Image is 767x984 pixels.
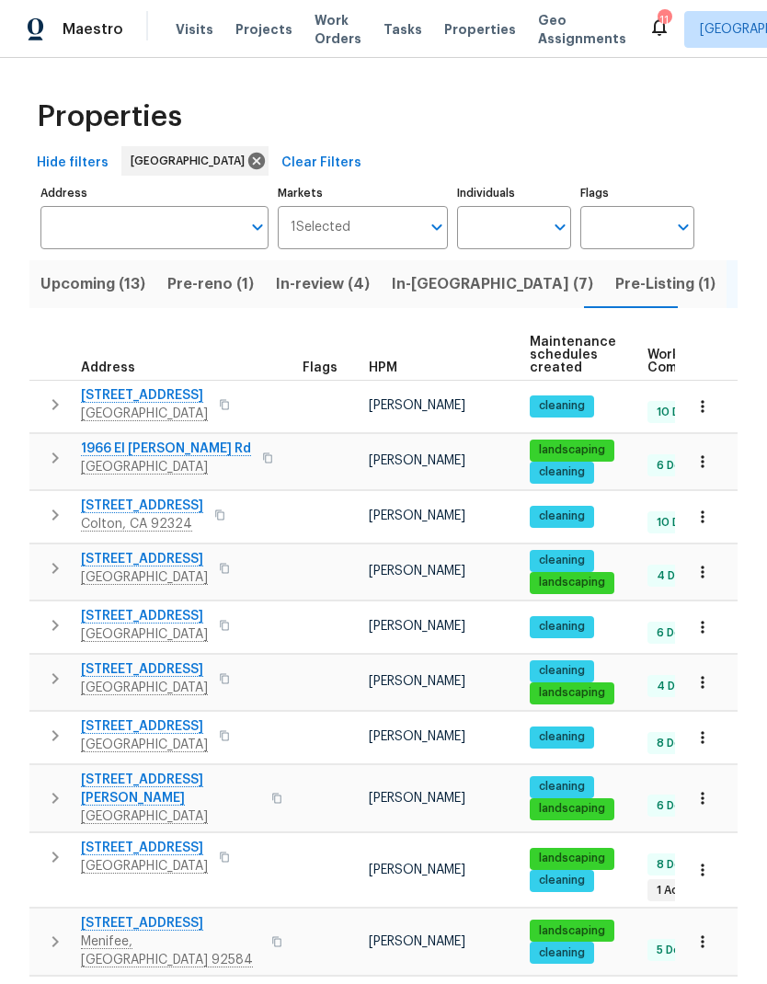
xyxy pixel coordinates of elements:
[649,857,703,873] span: 8 Done
[649,625,703,641] span: 6 Done
[37,108,182,126] span: Properties
[649,736,703,751] span: 8 Done
[615,271,715,297] span: Pre-Listing (1)
[532,464,592,480] span: cleaning
[649,679,704,694] span: 4 Done
[532,685,612,701] span: landscaping
[457,188,571,199] label: Individuals
[532,509,592,524] span: cleaning
[383,23,422,36] span: Tasks
[424,214,450,240] button: Open
[530,336,616,374] span: Maintenance schedules created
[670,214,696,240] button: Open
[315,11,361,48] span: Work Orders
[29,146,116,180] button: Hide filters
[369,620,465,633] span: [PERSON_NAME]
[547,214,573,240] button: Open
[444,20,516,39] span: Properties
[235,20,292,39] span: Projects
[532,619,592,635] span: cleaning
[167,271,254,297] span: Pre-reno (1)
[532,851,612,866] span: landscaping
[538,11,626,48] span: Geo Assignments
[532,442,612,458] span: landscaping
[369,454,465,467] span: [PERSON_NAME]
[81,361,135,374] span: Address
[649,405,708,420] span: 10 Done
[281,152,361,175] span: Clear Filters
[532,553,592,568] span: cleaning
[649,515,708,531] span: 10 Done
[121,146,269,176] div: [GEOGRAPHIC_DATA]
[278,188,449,199] label: Markets
[649,568,704,584] span: 4 Done
[131,152,252,170] span: [GEOGRAPHIC_DATA]
[658,11,670,29] div: 11
[369,509,465,522] span: [PERSON_NAME]
[532,663,592,679] span: cleaning
[369,730,465,743] span: [PERSON_NAME]
[647,349,763,374] span: Work Order Completion
[392,271,593,297] span: In-[GEOGRAPHIC_DATA] (7)
[276,271,370,297] span: In-review (4)
[369,675,465,688] span: [PERSON_NAME]
[291,220,350,235] span: 1 Selected
[63,20,123,39] span: Maestro
[532,398,592,414] span: cleaning
[369,399,465,412] span: [PERSON_NAME]
[649,458,703,474] span: 6 Done
[369,792,465,805] span: [PERSON_NAME]
[649,798,703,814] span: 6 Done
[40,188,269,199] label: Address
[369,565,465,578] span: [PERSON_NAME]
[245,214,270,240] button: Open
[532,801,612,817] span: landscaping
[369,864,465,876] span: [PERSON_NAME]
[303,361,338,374] span: Flags
[369,361,397,374] span: HPM
[274,146,369,180] button: Clear Filters
[176,20,213,39] span: Visits
[532,575,612,590] span: landscaping
[40,271,145,297] span: Upcoming (13)
[37,152,109,175] span: Hide filters
[580,188,694,199] label: Flags
[532,779,592,795] span: cleaning
[532,873,592,888] span: cleaning
[649,883,727,898] span: 1 Accepted
[369,935,465,948] span: [PERSON_NAME]
[532,729,592,745] span: cleaning
[649,943,702,958] span: 5 Done
[532,945,592,961] span: cleaning
[532,923,612,939] span: landscaping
